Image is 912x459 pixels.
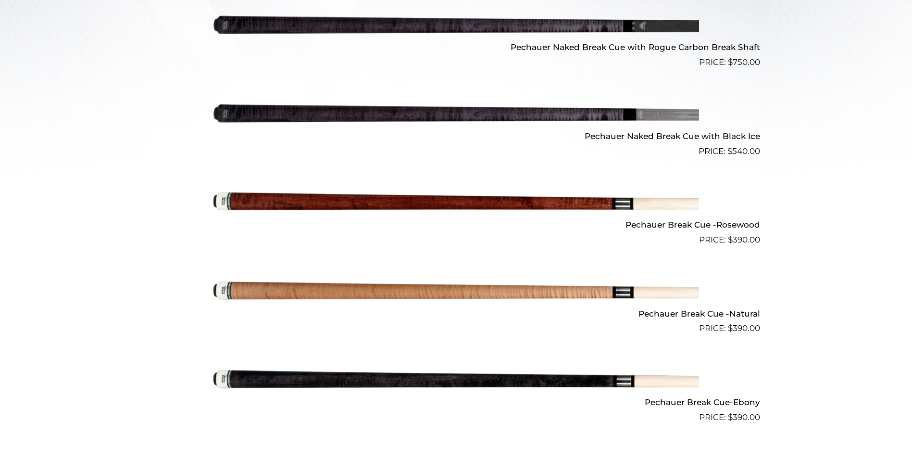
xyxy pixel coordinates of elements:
span: $ [728,323,733,333]
span: $ [728,412,733,422]
bdi: 390.00 [728,412,760,422]
h2: Pechauer Naked Break Cue with Black Ice [152,127,760,145]
img: Pechauer Naked Break Cue with Black Ice [213,73,699,153]
h2: Pechauer Break Cue -Natural [152,305,760,322]
img: Pechauer Break Cue -Natural [213,250,699,331]
span: $ [728,57,733,67]
a: Pechauer Naked Break Cue with Black Ice $540.00 [152,73,760,157]
h2: Pechauer Break Cue-Ebony [152,393,760,411]
h2: Pechauer Naked Break Cue with Rogue Carbon Break Shaft [152,38,760,56]
bdi: 390.00 [728,323,760,333]
a: Pechauer Break Cue -Rosewood $390.00 [152,162,760,246]
a: Pechauer Break Cue -Natural $390.00 [152,250,760,335]
img: Pechauer Break Cue-Ebony [213,339,699,420]
a: Pechauer Break Cue-Ebony $390.00 [152,339,760,423]
bdi: 390.00 [728,235,760,244]
span: $ [727,146,732,156]
img: Pechauer Break Cue -Rosewood [213,162,699,242]
span: $ [728,235,733,244]
bdi: 540.00 [727,146,760,156]
bdi: 750.00 [728,57,760,67]
h2: Pechauer Break Cue -Rosewood [152,216,760,234]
